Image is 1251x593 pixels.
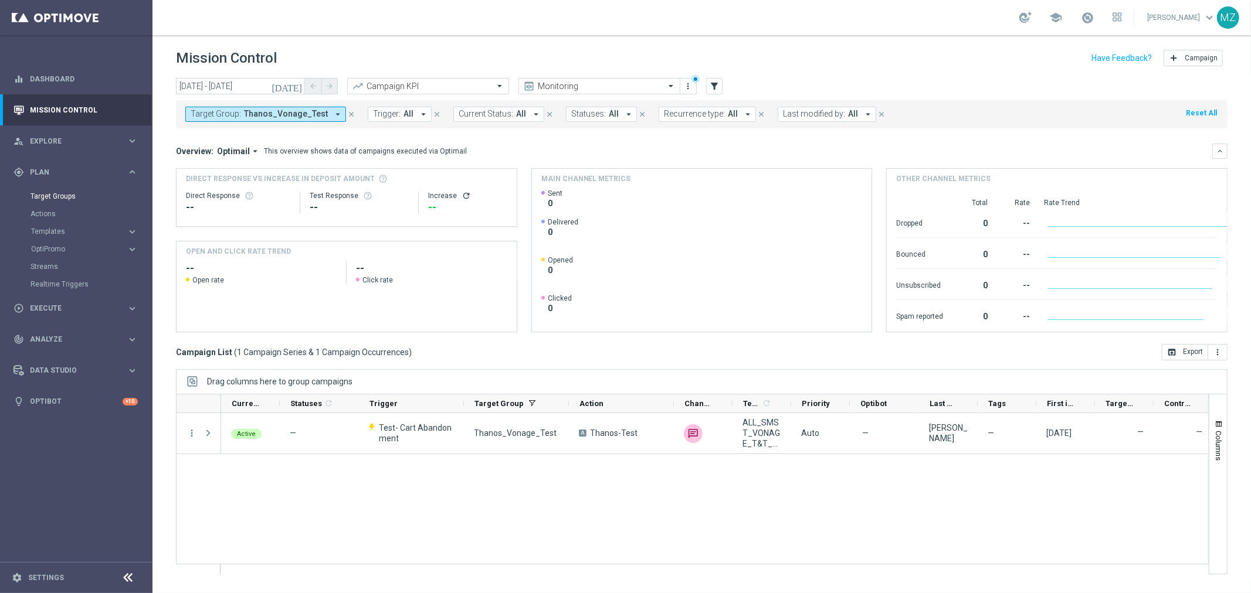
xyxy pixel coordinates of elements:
button: Current Status: All arrow_drop_down [453,107,544,122]
button: Last modified by: All arrow_drop_down [778,107,876,122]
i: close [433,110,441,118]
div: Row Groups [207,377,352,386]
div: 16 Sep 2025, Tuesday [1046,428,1072,438]
button: gps_fixed Plan keyboard_arrow_right [13,168,138,177]
div: 0 [957,213,988,231]
button: filter_alt [706,78,723,94]
i: close [347,110,355,118]
div: Templates [31,228,127,235]
input: Have Feedback? [1091,54,1152,62]
div: Realtime Triggers [30,275,151,293]
button: [DATE] [270,78,305,96]
i: close [757,110,765,118]
span: Target Group [474,399,524,408]
h2: -- [356,261,507,275]
button: arrow_forward [321,78,338,94]
i: arrow_back [309,82,317,90]
i: keyboard_arrow_right [127,303,138,314]
div: Press SPACE to select this row. [177,413,221,454]
button: more_vert [683,79,694,93]
div: person_search Explore keyboard_arrow_right [13,137,138,146]
i: lightbulb [13,396,24,407]
span: Optimail [217,146,250,156]
i: arrow_forward [326,82,334,90]
div: Rate [1002,198,1030,207]
span: Thanos_Vonage_Test [244,109,328,119]
button: close [876,108,887,121]
div: Rate Trend [1044,198,1218,207]
div: 0 [957,306,988,325]
button: Mission Control [13,105,138,115]
div: OptiPromo [30,240,151,258]
i: arrow_drop_down [623,109,634,120]
div: -- [1002,213,1030,231]
span: Drag columns here to group campaigns [207,377,352,386]
span: Control Customers [1164,399,1192,408]
a: Target Groups [30,192,122,201]
div: This overview shows data of campaigns executed via Optimail [264,146,467,156]
i: keyboard_arrow_right [127,334,138,345]
span: Current Status [232,399,260,408]
div: -- [1002,275,1030,294]
i: keyboard_arrow_right [127,135,138,146]
span: Templates [31,228,115,235]
span: Execute [30,305,127,312]
a: Settings [28,574,64,581]
button: lightbulb Optibot +10 [13,397,138,406]
i: refresh [462,191,471,200]
span: A [579,430,586,437]
div: equalizer Dashboard [13,74,138,84]
div: Streams [30,258,151,275]
i: keyboard_arrow_right [127,226,138,237]
i: close [638,110,646,118]
button: Recurrence type: All arrow_drop_down [659,107,756,122]
h4: Other channel metrics [896,173,991,184]
span: Thanos-Test [590,428,638,438]
span: Clicked [548,294,572,303]
i: keyboard_arrow_down [1216,147,1224,155]
button: Target Group: Thanos_Vonage_Test arrow_drop_down [185,107,346,122]
span: Target Group: [191,109,241,119]
h2: -- [186,261,337,275]
i: play_circle_outline [13,303,24,313]
span: Channel [684,399,713,408]
span: Current Status: [459,109,513,119]
i: [DATE] [272,81,303,91]
h1: Mission Control [176,50,277,67]
i: close [545,110,554,118]
div: Execute [13,303,127,313]
span: 0 [548,227,578,237]
button: close [756,108,767,121]
i: trending_up [352,80,364,92]
i: keyboard_arrow_right [127,365,138,376]
span: Calculate column [322,397,333,410]
span: Campaign [1185,54,1218,62]
div: track_changes Analyze keyboard_arrow_right [13,335,138,344]
i: track_changes [13,334,24,345]
i: add [1169,53,1178,63]
a: [PERSON_NAME]keyboard_arrow_down [1146,9,1217,26]
span: Sent [548,189,562,198]
button: play_circle_outline Execute keyboard_arrow_right [13,304,138,313]
span: Templates [743,399,760,408]
span: Tags [988,399,1006,408]
button: Data Studio keyboard_arrow_right [13,366,138,375]
div: +10 [123,398,138,405]
span: All [404,109,413,119]
div: Templates [30,223,151,240]
i: arrow_drop_down [863,109,873,120]
div: 0 [957,244,988,263]
colored-tag: Active [231,428,262,439]
button: Trigger: All arrow_drop_down [368,107,432,122]
i: keyboard_arrow_right [127,244,138,255]
div: Actions [30,205,151,223]
a: Optibot [30,386,123,417]
span: Columns [1214,431,1223,461]
div: Target Groups [30,188,151,205]
span: All [516,109,526,119]
span: Optibot [860,399,887,408]
span: Calculate column [760,397,771,410]
span: OptiPromo [31,246,115,253]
